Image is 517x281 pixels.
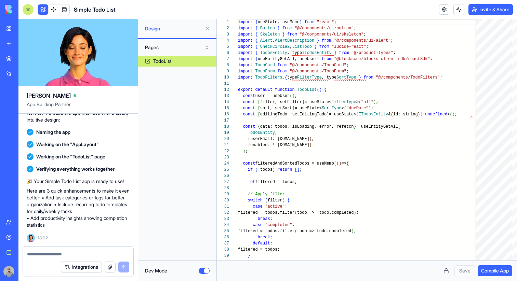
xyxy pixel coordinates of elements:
span: : [270,241,273,246]
span: from [363,75,373,80]
span: Compile App [481,267,509,274]
div: 16 [217,111,229,117]
span: useState, useMemo [258,20,300,25]
span: filter [267,198,282,203]
span: } [309,137,312,141]
span: ) [339,161,341,166]
span: ; [455,112,457,117]
span: ( [255,167,257,172]
span: TodoFilters [255,75,282,80]
span: { [255,51,257,55]
span: "@/components/TodoForm" [290,69,346,74]
span: ; [346,63,349,68]
span: Naming the app [36,129,70,136]
span: [ [258,106,260,111]
span: editingTodo, setEditingTodo [260,112,327,117]
p: Here are 3 quick enhancements to make it even better: • Add task categories or tags for better or... [27,187,130,228]
span: from [282,26,292,31]
span: "@/components/TodoFilters" [376,75,440,80]
img: image_123650291_bsq8ao.jpg [3,266,14,277]
span: !todos [258,167,273,172]
span: & [388,112,390,117]
span: { [287,198,290,203]
span: from [287,32,297,37]
div: 4 [217,38,229,44]
span: "all" [361,100,373,104]
div: 18 [217,124,229,130]
span: App Building Partner [27,101,130,113]
span: } [354,124,356,129]
span: Design [145,25,202,32]
span: Verifying everything works together [36,166,115,172]
span: ; [270,235,273,240]
span: type [287,75,297,80]
span: ; [334,20,336,25]
span: "@/components/ui/alert" [334,38,391,43]
div: 31 [217,203,229,210]
span: ) [420,112,423,117]
span: } [282,32,285,37]
span: TodosEntity [248,130,275,135]
span: ) [452,112,455,117]
span: // Apply filter [248,192,285,197]
div: 13 [217,93,229,99]
span: filtered = todos; [238,247,280,252]
span: { [255,32,257,37]
span: const [243,112,255,117]
div: 3 [217,31,229,38]
span: { [255,26,257,31]
span: ( [317,87,319,92]
span: : [292,223,294,227]
span: TodoList [297,87,317,92]
span: FilterType [297,75,322,80]
div: 40 [217,259,229,265]
span: } [248,253,250,258]
p: Now let me build the app interface with a clean, intuitive design: [27,110,130,123]
span: ( [295,210,297,215]
span: , [290,44,292,49]
span: = useState< [329,112,356,117]
div: 27 [217,179,229,185]
span: , [312,137,314,141]
span: from [319,44,329,49]
span: ; [300,167,302,172]
span: sort, setSort [260,106,292,111]
span: TodoCard [255,63,275,68]
div: 12 [217,87,229,93]
span: import [238,57,253,61]
span: ( [295,229,297,234]
div: 24 [217,160,229,167]
span: ; [430,57,433,61]
span: import [238,38,253,43]
span: break [258,235,270,240]
div: 25 [217,167,229,173]
span: [ [258,112,260,117]
span: ; [295,94,297,98]
span: "lucide-react" [332,44,366,49]
div: 23 [217,154,229,160]
span: const [243,124,255,129]
span: ( [336,161,339,166]
span: SortType [336,75,356,80]
span: | [423,112,425,117]
span: "@/components/ui/button" [295,26,354,31]
div: 15 [217,105,229,111]
div: 10 [217,74,229,81]
span: import [238,63,253,68]
span: Alert [260,38,273,43]
span: ListTodo [292,44,312,49]
span: SortType [322,106,342,111]
div: 37 [217,240,229,247]
span: from [322,57,332,61]
span: { [258,124,260,129]
span: ; [346,69,349,74]
span: => [341,161,346,166]
div: 14 [217,99,229,105]
button: Pages [142,42,213,53]
span: from [322,38,332,43]
span: from [339,51,349,55]
span: return [277,167,292,172]
span: if [248,167,253,172]
span: { [248,137,250,141]
div: 5 [217,44,229,50]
